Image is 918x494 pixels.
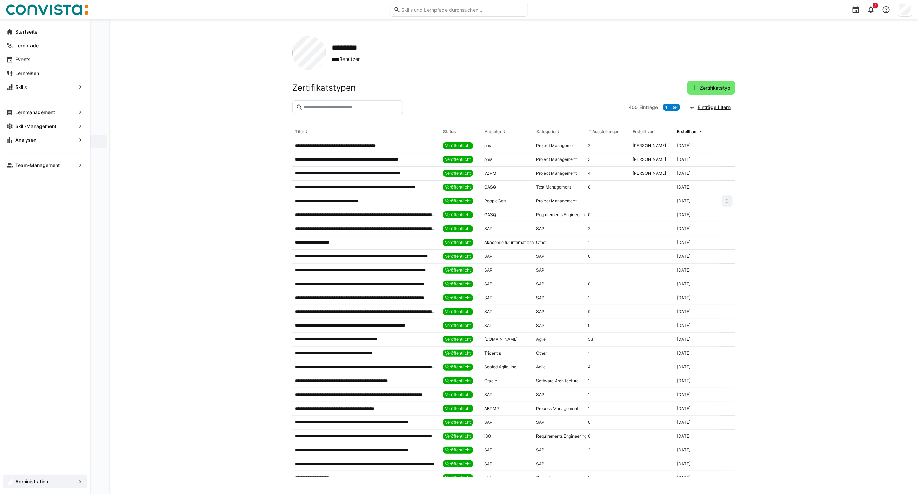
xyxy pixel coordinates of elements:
div: [DATE] [677,240,691,245]
div: Status [443,129,456,135]
div: GASQ [485,184,496,190]
span: 3 [874,3,876,8]
span: Veröffentlicht [445,433,471,439]
div: [PERSON_NAME] [633,157,666,162]
div: 1 [588,406,590,411]
div: [DATE] [677,392,691,397]
div: [DATE] [677,171,691,176]
div: SAP [485,281,493,287]
span: Veröffentlicht [445,337,471,342]
div: ABPMP [485,406,499,411]
div: 1 [588,378,590,384]
div: SAP [536,447,545,453]
span: 1 Filter [665,104,678,110]
div: 1 [588,461,590,467]
div: 58 [588,337,593,342]
div: Project Management [536,171,577,176]
div: 0 [588,309,591,314]
div: [DATE] [677,184,691,190]
div: Titel [295,129,304,135]
div: iSQI [485,433,493,439]
span: Veröffentlicht [445,447,471,453]
div: PeopleCert [485,198,506,204]
div: [DATE] [677,309,691,314]
span: Veröffentlicht [445,184,471,190]
div: [DATE] [677,337,691,342]
button: Zertifikatstyp [687,81,735,95]
div: SAP [485,295,493,301]
div: Tricentis [485,350,501,356]
button: Einträge filtern [685,100,735,114]
div: SAP [485,309,493,314]
div: 0 [588,433,591,439]
div: Erstellt von [633,129,654,135]
div: Project Management [536,143,577,148]
span: Veröffentlicht [445,171,471,176]
div: [DATE] [677,475,691,481]
div: Akademie für internationale Rechnungslegung [485,240,574,245]
div: [DATE] [677,420,691,425]
div: Agile [536,337,546,342]
div: SAP [536,323,545,328]
div: SAP [536,295,545,301]
div: SAP [485,420,493,425]
div: Erstellt am [677,129,698,135]
div: [DATE] [677,267,691,273]
div: 4 [588,171,591,176]
div: SAP [485,392,493,397]
div: GASQ [485,212,496,218]
span: Zertifikatstyp [699,84,732,91]
div: SAP [485,461,493,467]
div: [DATE] [677,295,691,301]
span: Veröffentlicht [445,475,471,481]
div: [PERSON_NAME] [633,143,666,148]
div: 1 [588,267,590,273]
div: Process Management [536,406,579,411]
div: # Ausstellungen [588,129,619,135]
div: [DATE] [677,447,691,453]
span: Veröffentlicht [445,295,471,301]
div: [DATE] [677,198,691,204]
span: Veröffentlicht [445,240,471,245]
span: 400 [628,104,638,111]
div: [DATE] [677,364,691,370]
div: 3 [588,157,591,162]
div: VZPM [485,171,497,176]
div: SAP [536,281,545,287]
div: SAP [536,461,545,467]
div: [DATE] [677,323,691,328]
div: SAP [485,447,493,453]
div: SAP [536,392,545,397]
div: [DATE] [677,461,691,467]
div: 1 [588,392,590,397]
div: pma [485,157,493,162]
div: pma [485,143,493,148]
span: Veröffentlicht [445,378,471,384]
div: 0 [588,281,591,287]
div: 2 [588,143,591,148]
div: Test Management [536,184,571,190]
div: Scaled Agile, Inc. [485,364,518,370]
span: Veröffentlicht [445,309,471,314]
div: SAP [536,226,545,231]
div: Kategorie [536,129,556,135]
div: [DOMAIN_NAME] [485,337,518,342]
span: Veröffentlicht [445,281,471,287]
div: 1 [588,475,590,481]
span: Veröffentlicht [445,323,471,328]
div: 1 [588,295,590,301]
div: [DATE] [677,433,691,439]
span: Veröffentlicht [445,350,471,356]
div: Requirements Engineering [536,212,587,218]
span: Veröffentlicht [445,420,471,425]
div: SAP [536,309,545,314]
div: Requirements Engineering [536,433,587,439]
div: SAP [485,267,493,273]
div: [DATE] [677,254,691,259]
span: Veröffentlicht [445,406,471,411]
h2: Zertifikatstypen [292,83,356,93]
div: 2 [588,226,591,231]
div: SAP [485,226,493,231]
span: Veröffentlicht [445,143,471,148]
div: Software Architecture [536,378,579,384]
